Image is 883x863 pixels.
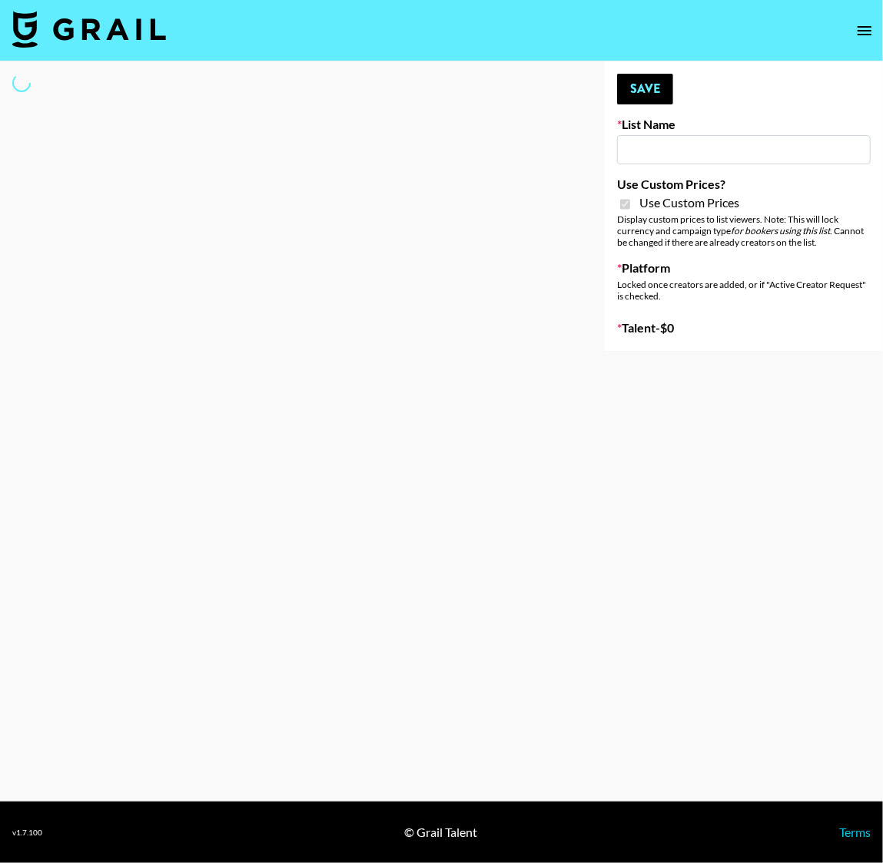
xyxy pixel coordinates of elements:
em: for bookers using this list [731,225,830,236]
a: Terms [839,825,871,839]
label: Platform [617,260,871,276]
label: Use Custom Prices? [617,177,871,192]
label: List Name [617,117,871,132]
div: Locked once creators are added, or if "Active Creator Request" is checked. [617,279,871,302]
button: Save [617,74,673,104]
div: Display custom prices to list viewers. Note: This will lock currency and campaign type . Cannot b... [617,213,871,248]
label: Talent - $ 0 [617,320,871,336]
span: Use Custom Prices [639,195,739,210]
div: © Grail Talent [404,825,477,840]
button: open drawer [849,15,880,46]
img: Grail Talent [12,11,166,48]
div: v 1.7.100 [12,828,42,838]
